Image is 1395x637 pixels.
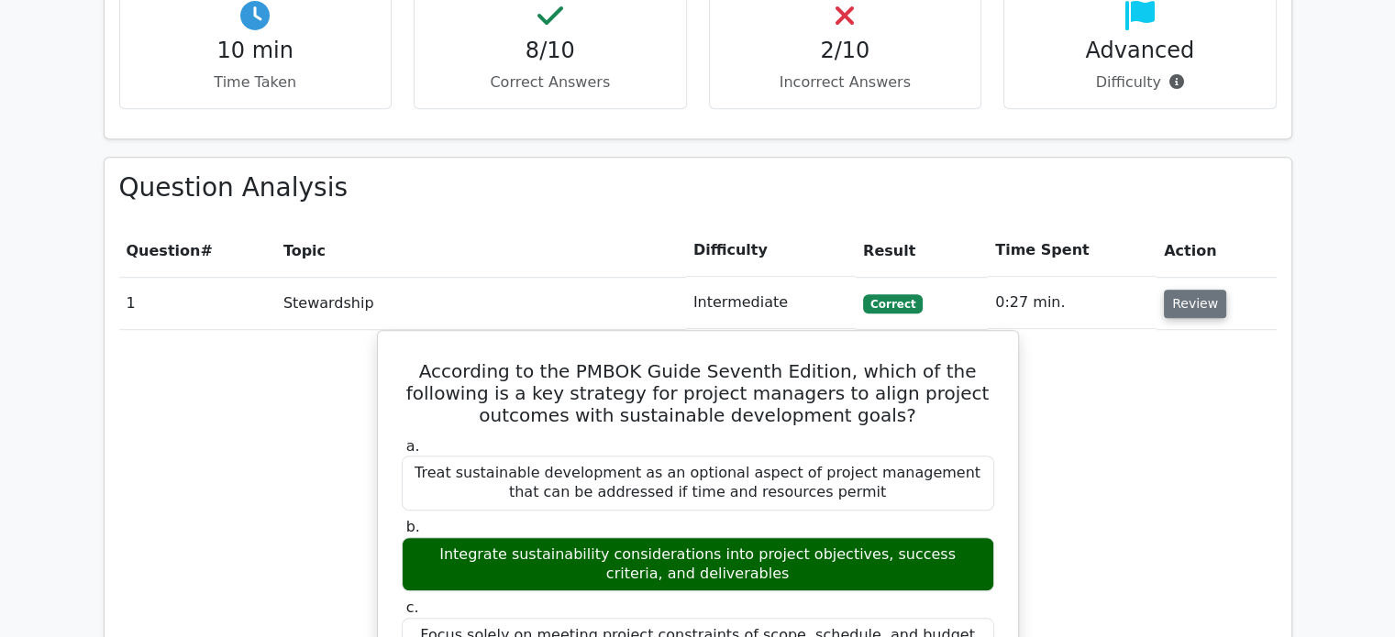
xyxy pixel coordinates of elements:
[1164,290,1226,318] button: Review
[988,225,1157,277] th: Time Spent
[429,71,671,93] p: Correct Answers
[402,537,994,592] div: Integrate sustainability considerations into project objectives, success criteria, and deliverables
[119,277,276,329] td: 1
[276,277,686,329] td: Stewardship
[1019,71,1261,93] p: Difficulty
[276,225,686,277] th: Topic
[1157,225,1276,277] th: Action
[119,225,276,277] th: #
[686,225,856,277] th: Difficulty
[127,242,201,259] span: Question
[400,360,996,426] h5: According to the PMBOK Guide Seventh Edition, which of the following is a key strategy for projec...
[863,294,923,313] span: Correct
[686,277,856,329] td: Intermediate
[725,71,967,93] p: Incorrect Answers
[402,456,994,511] div: Treat sustainable development as an optional aspect of project management that can be addressed i...
[988,277,1157,329] td: 0:27 min.
[119,172,1277,203] h3: Question Analysis
[406,518,420,535] span: b.
[1019,38,1261,64] h4: Advanced
[406,437,420,455] span: a.
[856,225,988,277] th: Result
[135,38,377,64] h4: 10 min
[406,599,419,616] span: c.
[429,38,671,64] h4: 8/10
[725,38,967,64] h4: 2/10
[135,71,377,93] p: Time Taken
